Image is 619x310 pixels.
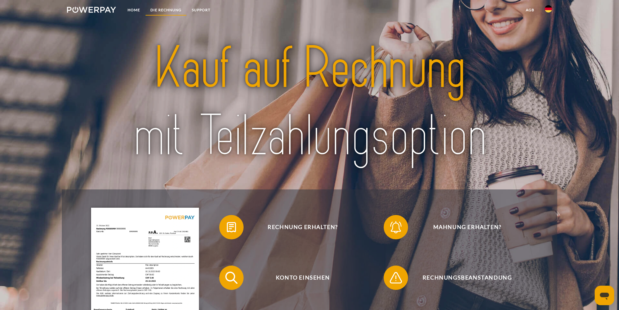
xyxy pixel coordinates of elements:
[388,220,403,235] img: qb_bell.svg
[521,5,540,16] a: agb
[224,270,239,285] img: qb_search.svg
[384,215,542,239] button: Mahnung erhalten?
[545,5,552,12] img: de
[224,220,239,235] img: qb_bill.svg
[384,266,542,290] button: Rechnungsbeanstandung
[228,215,377,239] span: Rechnung erhalten?
[91,31,528,174] img: title-powerpay_de.svg
[145,5,187,16] a: DIE RECHNUNG
[219,266,378,290] button: Konto einsehen
[122,5,145,16] a: Home
[388,270,403,285] img: qb_warning.svg
[392,215,542,239] span: Mahnung erhalten?
[228,266,377,290] span: Konto einsehen
[392,266,542,290] span: Rechnungsbeanstandung
[595,286,614,305] iframe: Schaltfläche zum Öffnen des Messaging-Fensters
[67,7,116,13] img: logo-powerpay-white.svg
[187,5,216,16] a: SUPPORT
[219,215,378,239] button: Rechnung erhalten?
